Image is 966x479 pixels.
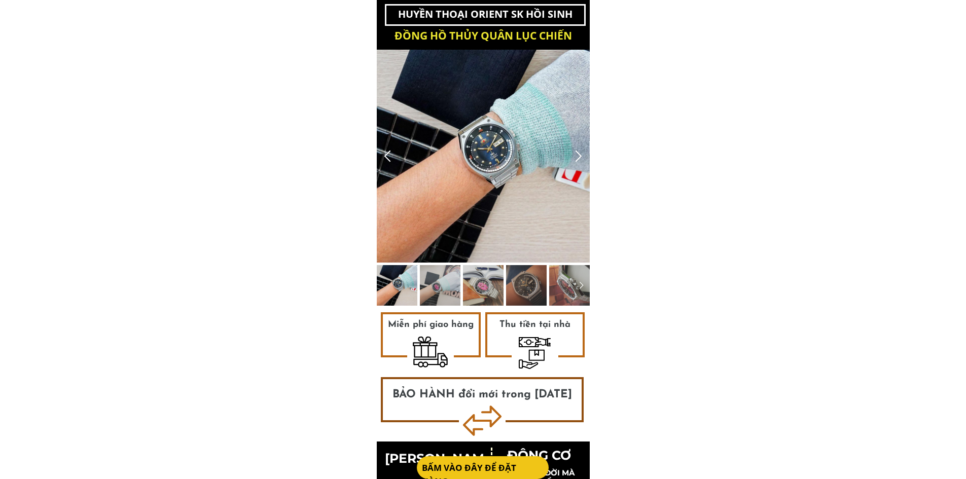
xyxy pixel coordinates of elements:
[381,318,481,333] h3: Miễn phí giao hàng
[493,448,585,463] h3: ĐỘng cơ
[381,29,586,42] h2: ĐỒNG HỒ THỦY QUÂN LỤC CHIẾN
[485,318,585,333] h3: Thu tiền tại nhà
[381,386,584,403] h3: BẢO HÀNH đổi mới trong [DATE]
[388,8,583,20] h2: HUYỀN THOẠI ORIENT SK HỒI SINH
